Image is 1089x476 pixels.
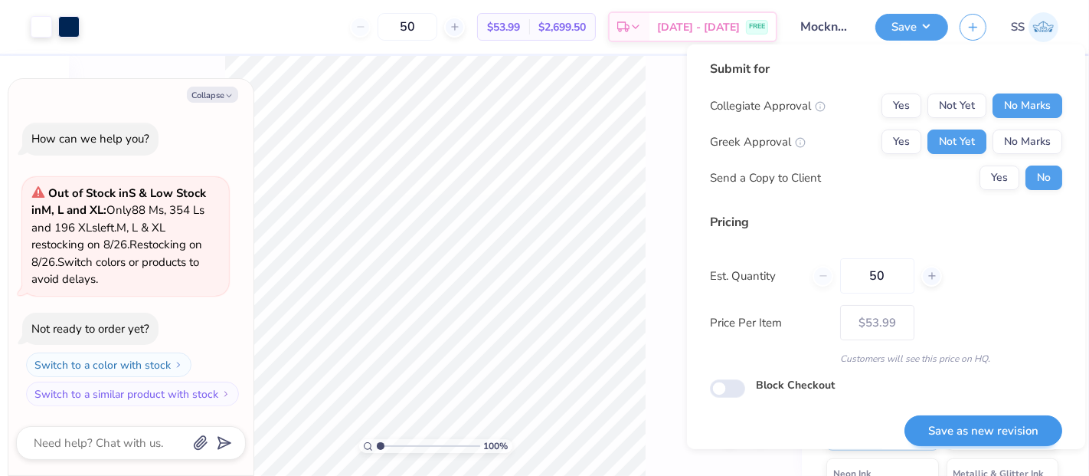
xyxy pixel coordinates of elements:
span: Only 88 Ms, 354 Ls and 196 XLs left. M, L & XL restocking on 8/26. Restocking on 8/26. Switch col... [31,185,206,287]
span: SS [1011,18,1025,36]
strong: Out of Stock in S [48,185,139,201]
span: FREE [749,21,765,32]
button: Save as new revision [904,415,1062,447]
span: 100 % [484,439,509,453]
input: – – [840,258,914,294]
span: [DATE] - [DATE] [657,19,740,35]
div: Pricing [710,213,1062,231]
button: Yes [979,166,1019,190]
button: Switch to a similar product with stock [26,382,239,406]
div: Submit for [710,60,1062,78]
div: Greek Approval [710,133,806,151]
img: Shashank S Sharma [1028,12,1058,42]
button: Yes [881,130,921,154]
button: Save [875,14,948,41]
div: Not ready to order yet? [31,321,149,336]
label: Block Checkout [756,377,835,393]
img: Switch to a similar product with stock [221,389,231,399]
label: Price Per Item [710,314,829,332]
button: Not Yet [927,130,986,154]
button: No Marks [993,130,1062,154]
div: How can we help you? [31,131,149,146]
button: Switch to a color with stock [26,353,191,377]
a: SS [1011,12,1058,42]
button: Yes [881,94,921,118]
span: $2,699.50 [538,19,586,35]
span: $53.99 [487,19,520,35]
input: Untitled Design [789,11,864,42]
div: Customers will see this price on HQ. [710,352,1062,366]
button: Not Yet [927,94,986,118]
button: No Marks [993,94,1062,118]
div: Collegiate Approval [710,97,826,115]
input: – – [378,13,437,41]
label: Est. Quantity [710,268,801,285]
button: No [1025,166,1062,190]
button: Collapse [187,87,238,103]
img: Switch to a color with stock [174,360,183,369]
div: Send a Copy to Client [710,169,821,187]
